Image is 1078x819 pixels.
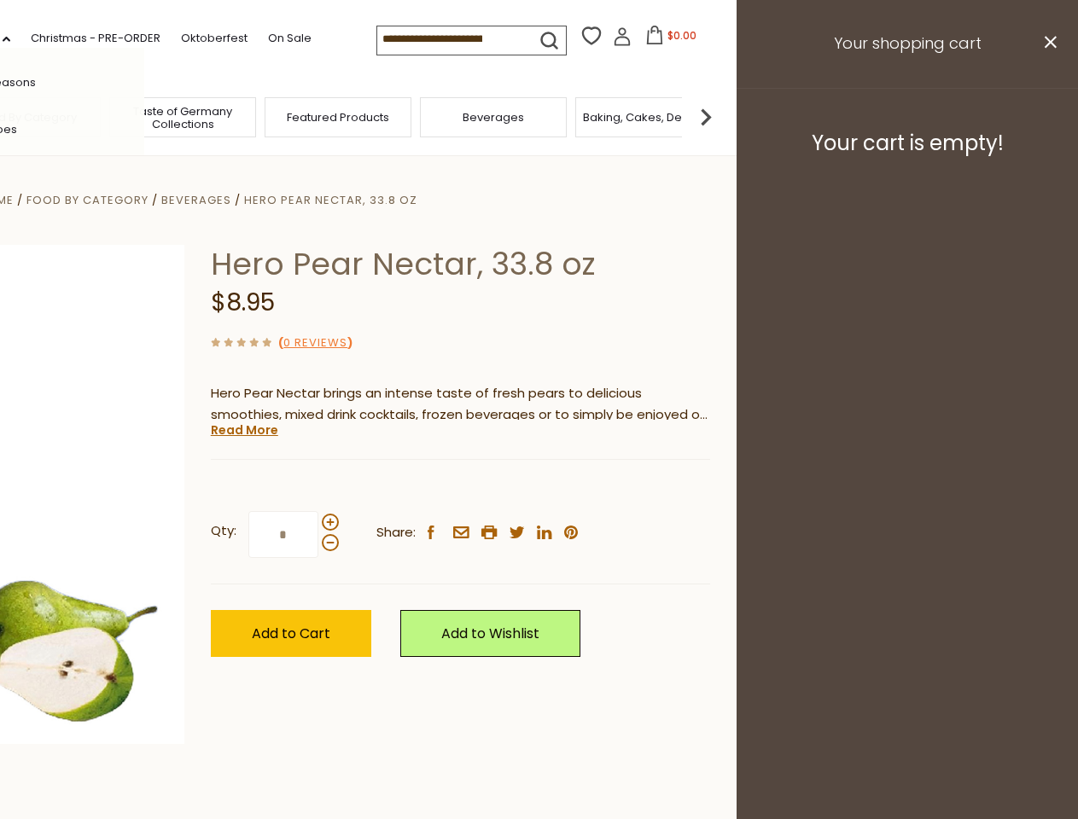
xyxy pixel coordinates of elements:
[211,286,275,319] span: $8.95
[635,26,708,51] button: $0.00
[283,334,347,352] a: 0 Reviews
[244,192,417,208] a: Hero Pear Nectar, 33.8 oz
[211,520,236,542] strong: Qty:
[26,192,149,208] a: Food By Category
[211,383,710,426] p: Hero Pear Nectar brings an intense taste of fresh pears to delicious smoothies, mixed drink cockt...
[211,421,278,439] a: Read More
[463,111,524,124] a: Beverages
[114,105,251,131] a: Taste of Germany Collections
[376,522,416,543] span: Share:
[211,610,371,657] button: Add to Cart
[287,111,389,124] a: Featured Products
[31,29,160,48] a: Christmas - PRE-ORDER
[689,100,723,134] img: next arrow
[758,131,1057,156] h3: Your cart is empty!
[161,192,231,208] a: Beverages
[248,511,318,558] input: Qty:
[667,28,696,43] span: $0.00
[278,334,353,351] span: ( )
[252,624,330,643] span: Add to Cart
[583,111,715,124] a: Baking, Cakes, Desserts
[211,245,710,283] h1: Hero Pear Nectar, 33.8 oz
[181,29,248,48] a: Oktoberfest
[400,610,580,657] a: Add to Wishlist
[268,29,312,48] a: On Sale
